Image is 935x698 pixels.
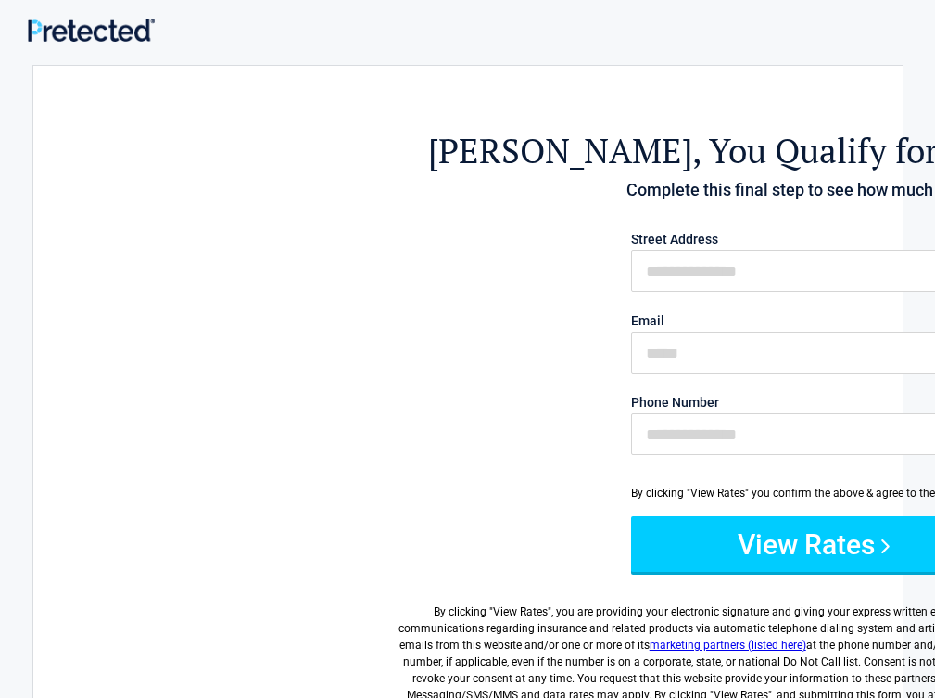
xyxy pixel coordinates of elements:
[28,19,155,42] img: Main Logo
[493,605,548,618] span: View Rates
[428,128,692,173] span: [PERSON_NAME]
[650,639,806,652] a: marketing partners (listed here)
